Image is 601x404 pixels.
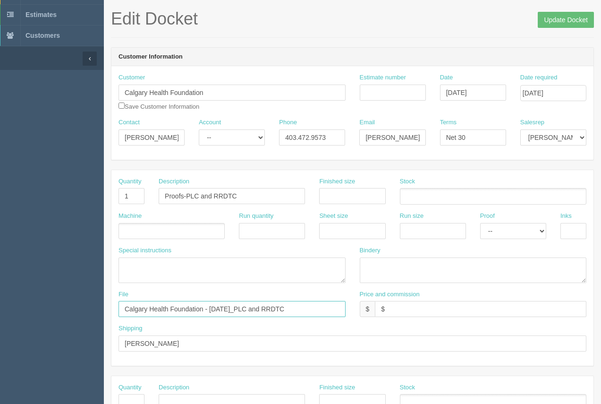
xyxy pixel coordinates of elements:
label: Bindery [360,246,381,255]
label: Inks [560,212,572,221]
label: Description [159,383,189,392]
label: Special instructions [119,246,171,255]
label: Terms [440,118,457,127]
label: Quantity [119,177,141,186]
div: Save Customer Information [119,73,346,111]
header: Customer Information [111,48,593,67]
label: Estimate number [360,73,406,82]
label: Contact [119,118,140,127]
span: Estimates [25,11,57,18]
label: Date required [520,73,558,82]
label: Finished size [319,383,355,392]
input: Update Docket [538,12,594,28]
label: Run size [400,212,424,221]
div: $ [360,301,375,317]
label: Customer [119,73,145,82]
h1: Edit Docket [111,9,594,28]
label: Date [440,73,453,82]
label: Quantity [119,383,141,392]
label: Price and commission [360,290,420,299]
label: Stock [400,177,415,186]
label: Email [359,118,375,127]
label: Stock [400,383,415,392]
label: Shipping [119,324,143,333]
label: Proof [480,212,495,221]
label: Salesrep [520,118,544,127]
label: Description [159,177,189,186]
label: Finished size [319,177,355,186]
span: Customers [25,32,60,39]
label: Sheet size [319,212,348,221]
label: Machine [119,212,142,221]
label: Run quantity [239,212,273,221]
label: Account [199,118,221,127]
label: Phone [279,118,297,127]
input: Enter customer name [119,85,346,101]
label: File [119,290,128,299]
